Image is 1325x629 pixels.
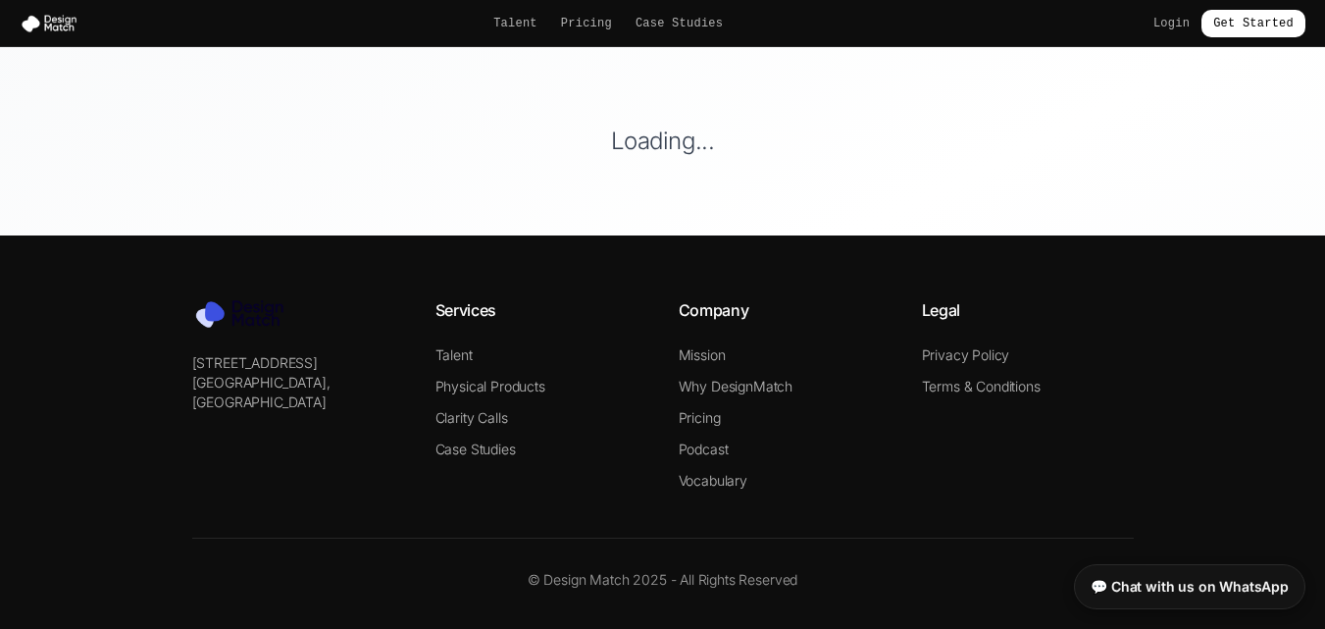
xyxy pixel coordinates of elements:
[24,126,1301,157] h1: Loading...
[435,346,473,363] a: Talent
[561,16,612,31] a: Pricing
[922,298,1134,322] h4: Legal
[636,16,723,31] a: Case Studies
[435,298,647,322] h4: Services
[1201,10,1305,37] a: Get Started
[679,378,793,394] a: Why DesignMatch
[679,472,747,489] a: Vocabulary
[679,346,726,363] a: Mission
[679,298,891,322] h4: Company
[192,353,404,373] p: [STREET_ADDRESS]
[922,378,1041,394] a: Terms & Conditions
[1153,16,1190,31] a: Login
[1074,564,1305,609] a: 💬 Chat with us on WhatsApp
[435,441,516,457] a: Case Studies
[435,409,508,426] a: Clarity Calls
[435,378,545,394] a: Physical Products
[20,14,86,33] img: Design Match
[192,298,300,330] img: Design Match
[679,409,721,426] a: Pricing
[922,346,1010,363] a: Privacy Policy
[679,441,729,457] a: Podcast
[192,570,1134,590] p: © Design Match 2025 - All Rights Reserved
[493,16,537,31] a: Talent
[192,373,404,412] p: [GEOGRAPHIC_DATA], [GEOGRAPHIC_DATA]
